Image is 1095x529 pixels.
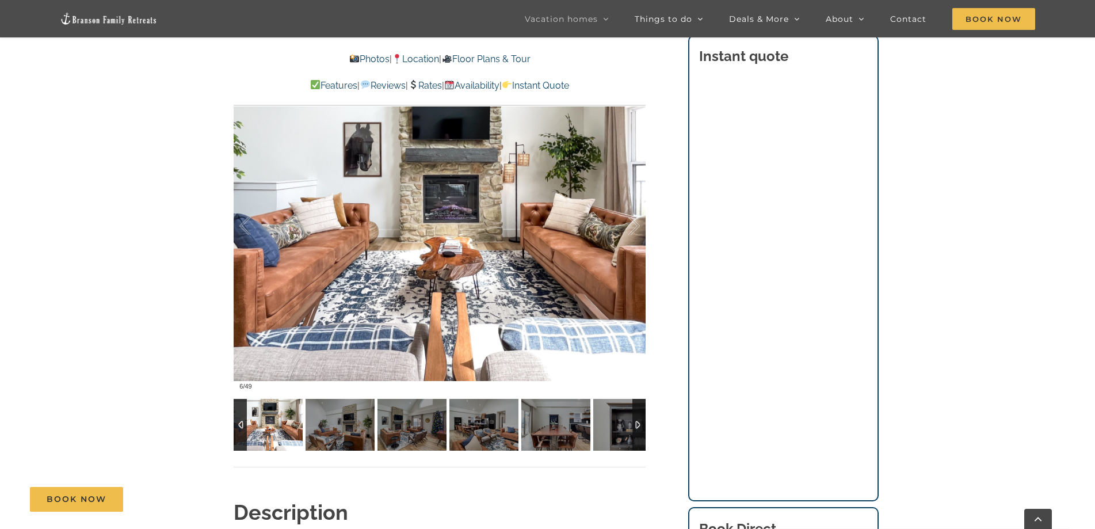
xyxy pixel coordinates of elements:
a: Photos [349,54,390,64]
img: Branson Family Retreats Logo [60,12,158,25]
span: Book Now [47,494,106,504]
a: Rates [408,80,442,91]
span: Contact [890,15,926,23]
img: 📆 [445,80,454,89]
img: 👉 [502,80,512,89]
a: Book Now [30,487,123,512]
a: Reviews [360,80,405,91]
img: Claymore-Cottage-lake-view-pool-vacation-rental-1120-scaled.jpg-nggid041354-ngg0dyn-120x90-00f0w0... [449,399,518,451]
a: Instant Quote [502,80,569,91]
p: | | [234,52,646,67]
img: Claymore-Cottage-lake-view-pool-vacation-rental-1123-scaled.jpg-nggid041357-ngg0dyn-120x90-00f0w0... [593,399,662,451]
span: Vacation homes [525,15,598,23]
img: Claymore-Cottage-lake-view-pool-vacation-rental-1118-scaled.jpg-nggid041352-ngg0dyn-120x90-00f0w0... [234,399,303,451]
span: Things to do [635,15,692,23]
img: 🎥 [442,54,452,63]
img: ✅ [311,80,320,89]
span: About [826,15,853,23]
a: Availability [444,80,499,91]
a: Floor Plans & Tour [441,54,530,64]
img: 📸 [350,54,359,63]
strong: Description [234,500,348,524]
img: Claymore-Cottage-lake-view-pool-vacation-rental-1119-scaled.jpg-nggid041353-ngg0dyn-120x90-00f0w0... [306,399,375,451]
img: 📍 [392,54,402,63]
iframe: Booking/Inquiry Widget [699,79,867,471]
a: Features [310,80,357,91]
p: | | | | [234,78,646,93]
span: Book Now [952,8,1035,30]
img: 💲 [409,80,418,89]
img: Claymore-Cottage-at-Table-Rock-Lake-Branson-Missouri-1404-scaled.jpg-nggid041786-ngg0dyn-120x90-0... [377,399,447,451]
img: 💬 [361,80,370,89]
a: Location [392,54,439,64]
img: Claymore-Cottage-lake-view-pool-vacation-rental-1121-scaled.jpg-nggid041355-ngg0dyn-120x90-00f0w0... [521,399,590,451]
span: Deals & More [729,15,789,23]
strong: Instant quote [699,48,788,64]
